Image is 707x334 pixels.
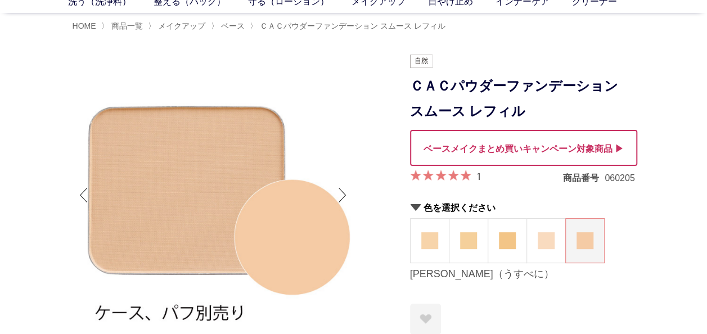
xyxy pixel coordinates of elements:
[449,219,488,263] a: 蜂蜜（はちみつ）
[410,218,449,263] dl: 生成（きなり）
[250,21,448,31] li: 〉
[538,232,555,249] img: 桜（さくら）
[73,21,96,30] a: HOME
[605,172,634,184] dd: 060205
[563,172,605,184] dt: 商品番号
[488,218,527,263] dl: 小麦（こむぎ）
[219,21,245,30] a: ベース
[410,74,635,124] h1: ＣＡＣパウダーファンデーション スムース レフィル
[527,219,565,263] a: 桜（さくら）
[73,173,95,218] div: Previous slide
[411,219,449,263] a: 生成（きなり）
[577,232,593,249] img: 薄紅（うすべに）
[488,219,526,263] a: 小麦（こむぎ）
[101,21,146,31] li: 〉
[111,21,143,30] span: 商品一覧
[258,21,445,30] a: ＣＡＣパウダーファンデーション スムース レフィル
[460,232,477,249] img: 蜂蜜（はちみつ）
[211,21,247,31] li: 〉
[109,21,143,30] a: 商品一覧
[158,21,205,30] span: メイクアップ
[449,218,488,263] dl: 蜂蜜（はちみつ）
[331,173,354,218] div: Next slide
[410,268,635,281] div: [PERSON_NAME]（うすべに）
[421,232,438,249] img: 生成（きなり）
[156,21,205,30] a: メイクアップ
[499,232,516,249] img: 小麦（こむぎ）
[221,21,245,30] span: ベース
[565,218,605,263] dl: 薄紅（うすべに）
[477,170,480,182] a: 1
[260,21,445,30] span: ＣＡＣパウダーファンデーション スムース レフィル
[526,218,566,263] dl: 桜（さくら）
[148,21,208,31] li: 〉
[410,55,433,68] img: 自然
[410,202,635,214] h2: 色を選択ください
